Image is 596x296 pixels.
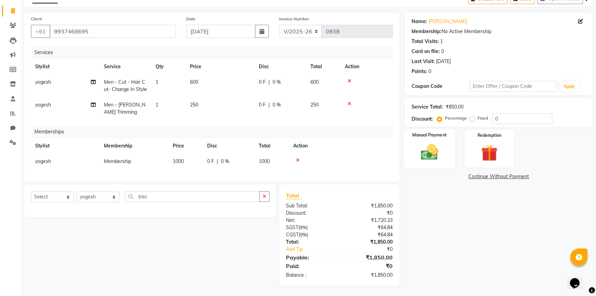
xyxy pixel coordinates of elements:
[412,132,447,138] label: Manual Payment
[281,253,339,262] div: Payable:
[339,272,398,279] div: ₹1,850.00
[207,158,214,165] span: 0 F
[412,58,435,65] div: Last Visit:
[428,18,467,25] a: [PERSON_NAME]
[35,79,51,85] span: yogesh
[255,138,289,154] th: Total
[412,28,441,35] div: Membership:
[416,142,444,162] img: _cash.svg
[32,46,398,59] div: Services
[341,59,393,74] th: Action
[279,16,309,22] label: Invoice Number
[446,103,464,111] div: ₹850.00
[445,115,467,121] label: Percentage
[339,231,398,238] div: ₹64.84
[339,224,398,231] div: ₹64.84
[339,238,398,246] div: ₹1,850.00
[203,138,255,154] th: Disc
[259,158,270,164] span: 1000
[310,102,319,108] span: 250
[173,158,184,164] span: 1000
[281,231,339,238] div: ( )
[412,38,439,45] div: Total Visits:
[281,238,339,246] div: Total:
[281,202,339,210] div: Sub Total:
[273,101,281,109] span: 0 %
[436,58,451,65] div: [DATE]
[259,79,266,86] span: 0 F
[560,81,579,92] button: Apply
[169,138,203,154] th: Price
[100,59,151,74] th: Service
[412,103,443,111] div: Service Total:
[186,16,195,22] label: Date
[31,59,100,74] th: Stylist
[441,48,444,55] div: 0
[104,102,145,115] span: Men - [PERSON_NAME] Trimming
[349,246,398,253] div: ₹0
[281,224,339,231] div: ( )
[281,246,349,253] a: Add Tip
[217,158,218,165] span: |
[339,253,398,262] div: ₹1,850.00
[35,158,51,164] span: yogesh
[273,79,281,86] span: 0 %
[406,173,591,180] a: Continue Without Payment
[268,101,270,109] span: |
[281,210,339,217] div: Discount:
[259,101,266,109] span: 0 F
[104,79,147,92] span: Men - Cut - Hair Cut- Change In Style
[104,158,131,164] span: Membership
[339,202,398,210] div: ₹1,850.00
[476,143,503,163] img: _gift.svg
[31,25,50,38] button: +91
[470,81,557,92] input: Enter Offer / Coupon Code
[190,102,198,108] span: 250
[255,59,306,74] th: Disc
[156,102,158,108] span: 1
[289,138,393,154] th: Action
[286,232,299,238] span: CGST
[339,210,398,217] div: ₹0
[286,192,302,199] span: Total
[125,191,260,202] input: Search
[478,115,488,121] label: Fixed
[281,272,339,279] div: Balance :
[300,232,307,237] span: 9%
[428,68,431,75] div: 0
[339,262,398,270] div: ₹0
[151,59,186,74] th: Qty
[221,158,229,165] span: 0 %
[412,18,427,25] div: Name:
[156,79,158,85] span: 1
[190,79,198,85] span: 600
[31,16,42,22] label: Client
[440,38,443,45] div: 1
[186,59,255,74] th: Price
[281,262,339,270] div: Paid:
[412,28,586,35] div: No Active Membership
[32,125,398,138] div: Memberships
[339,217,398,224] div: ₹1,720.33
[412,115,433,123] div: Discount:
[286,224,298,231] span: SGST
[412,48,440,55] div: Card on file:
[268,79,270,86] span: |
[567,268,589,289] iframe: chat widget
[281,217,339,224] div: Net:
[412,83,470,90] div: Coupon Code
[306,59,341,74] th: Total
[412,68,427,75] div: Points:
[478,132,501,139] label: Redemption
[310,79,319,85] span: 600
[300,225,306,230] span: 9%
[31,138,100,154] th: Stylist
[100,138,169,154] th: Membership
[35,102,51,108] span: yogesh
[50,25,176,38] input: Search by Name/Mobile/Email/Code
